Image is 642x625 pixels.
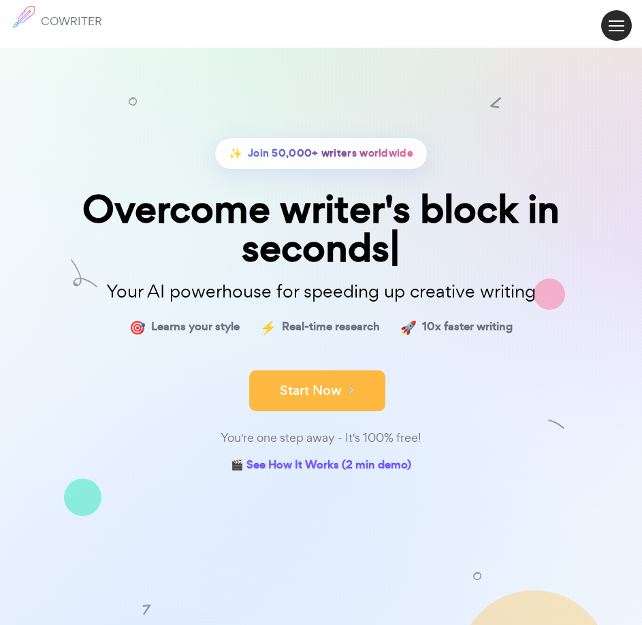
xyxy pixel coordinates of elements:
span: 🎯 [129,317,146,337]
span: 🚀 [400,317,417,337]
span: ✨ [229,144,242,163]
span: Learns your style [151,317,240,337]
img: shape [141,603,153,615]
button: Start Now [249,370,385,411]
img: shape [64,479,101,516]
h6: COWRITER [41,15,102,27]
span: Real-time research [282,317,380,337]
span: ⚡ [260,317,276,337]
a: 🎬 See How It Works (2 min demo) [231,455,411,477]
span: Join 50,000+ writers worldwide [248,144,413,163]
span: 10x faster writing [422,317,513,337]
img: shape [473,572,481,580]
